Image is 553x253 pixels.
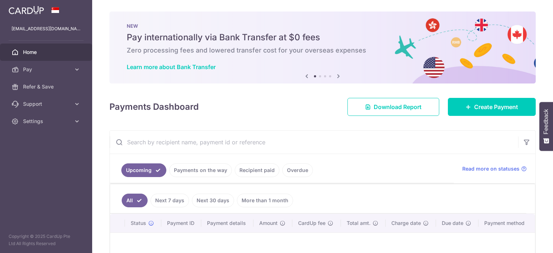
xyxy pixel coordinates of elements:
input: Search by recipient name, payment id or reference [110,131,518,154]
th: Payment details [201,214,253,232]
span: Pay [23,66,71,73]
span: Refer & Save [23,83,71,90]
th: Payment method [478,214,535,232]
span: Amount [259,220,278,227]
h4: Payments Dashboard [109,100,199,113]
a: Overdue [282,163,313,177]
span: Total amt. [347,220,370,227]
span: Home [23,49,71,56]
a: Learn more about Bank Transfer [127,63,216,71]
p: [EMAIL_ADDRESS][DOMAIN_NAME] [12,25,81,32]
img: CardUp [9,6,44,14]
a: Upcoming [121,163,166,177]
th: Payment ID [161,214,202,232]
img: Bank transfer banner [109,12,536,83]
span: Feedback [543,109,549,134]
a: Recipient paid [235,163,279,177]
a: Next 7 days [150,194,189,207]
a: Create Payment [448,98,536,116]
span: Support [23,100,71,108]
a: Next 30 days [192,194,234,207]
a: Read more on statuses [462,165,527,172]
a: Payments on the way [169,163,232,177]
span: Read more on statuses [462,165,520,172]
a: More than 1 month [237,194,293,207]
h5: Pay internationally via Bank Transfer at $0 fees [127,32,518,43]
a: All [122,194,148,207]
span: Settings [23,118,71,125]
p: NEW [127,23,518,29]
span: Create Payment [474,103,518,111]
a: Download Report [347,98,439,116]
span: Due date [442,220,463,227]
button: Feedback - Show survey [539,102,553,151]
span: Download Report [374,103,422,111]
h6: Zero processing fees and lowered transfer cost for your overseas expenses [127,46,518,55]
span: Charge date [391,220,421,227]
span: CardUp fee [298,220,325,227]
span: Status [131,220,146,227]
